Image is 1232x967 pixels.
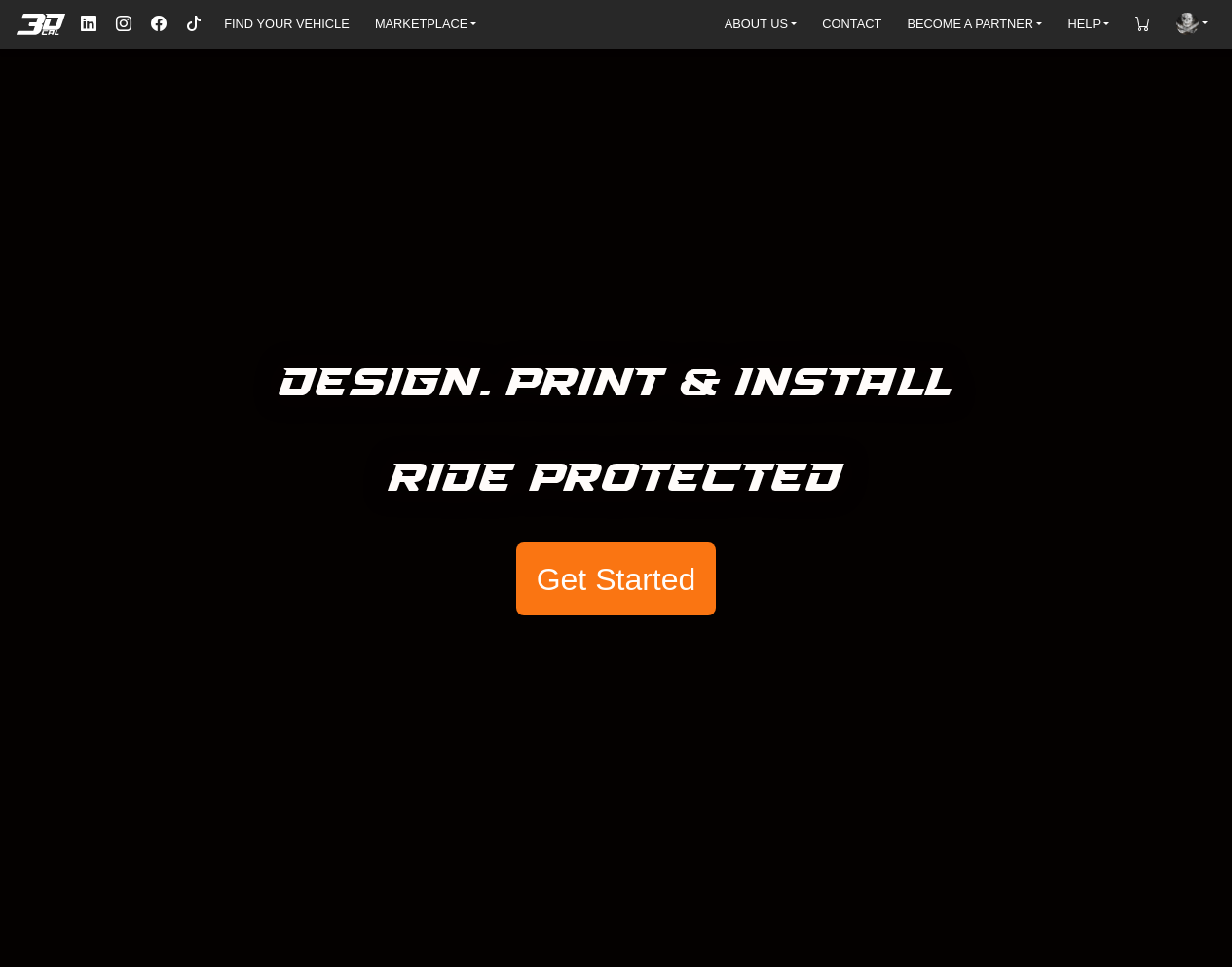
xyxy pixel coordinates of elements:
[280,352,952,416] h5: Design. Print & Install
[814,10,889,38] a: CONTACT
[389,447,843,511] h5: Ride Protected
[516,542,715,616] button: Get Started
[216,10,356,38] a: FIND YOUR VEHICLE
[717,10,804,38] a: ABOUT US
[899,10,1050,38] a: BECOME A PARTNER
[367,10,485,38] a: MARKETPLACE
[1061,10,1118,38] a: HELP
